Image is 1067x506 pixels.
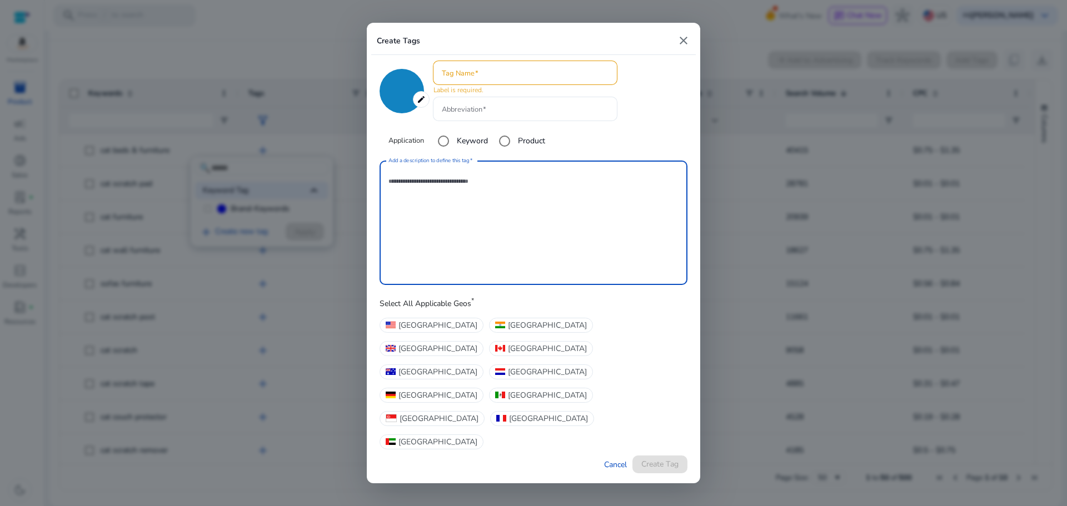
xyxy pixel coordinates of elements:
[508,389,587,401] span: [GEOGRAPHIC_DATA]
[455,135,488,147] label: Keyword
[516,135,545,147] label: Product
[398,343,477,354] span: [GEOGRAPHIC_DATA]
[413,91,430,108] mat-icon: edit
[509,413,588,424] span: [GEOGRAPHIC_DATA]
[398,366,477,378] span: [GEOGRAPHIC_DATA]
[398,319,477,331] span: [GEOGRAPHIC_DATA]
[508,366,587,378] span: [GEOGRAPHIC_DATA]
[677,34,690,47] mat-icon: close
[377,37,420,46] h5: Create Tags
[508,343,587,354] span: [GEOGRAPHIC_DATA]
[508,319,587,331] span: [GEOGRAPHIC_DATA]
[433,83,600,95] mat-error: Label is required.
[388,136,424,146] mat-label: Application
[604,459,627,470] a: Cancel
[388,157,470,164] mat-label: Add a description to define this tag
[398,389,477,401] span: [GEOGRAPHIC_DATA]
[400,413,478,424] span: [GEOGRAPHIC_DATA]
[398,436,477,448] span: [GEOGRAPHIC_DATA]
[380,298,474,312] label: Select All Applicable Geos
